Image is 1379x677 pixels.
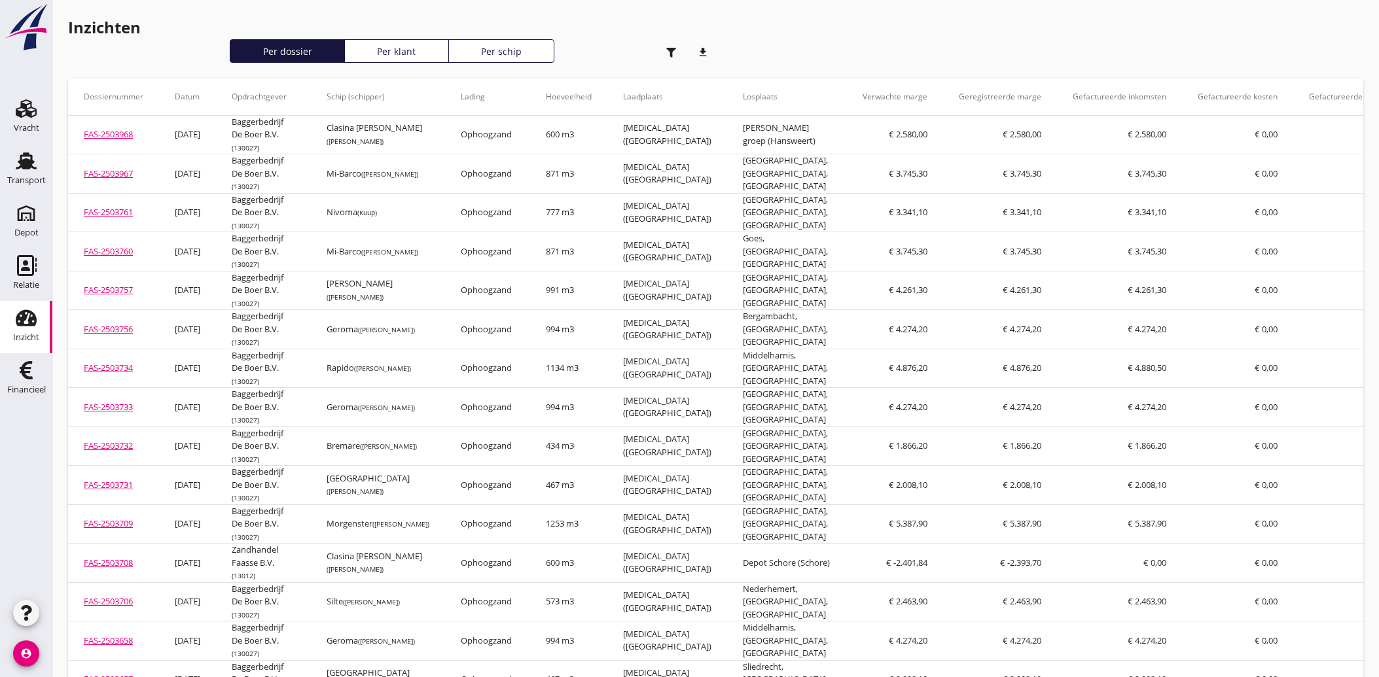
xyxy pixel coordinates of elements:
small: (13012) [232,571,255,580]
small: ([PERSON_NAME]) [327,487,384,496]
td: € 0,00 [1182,193,1293,232]
div: Vracht [14,124,39,132]
td: Mi-Barco [311,232,445,271]
td: Goes, [GEOGRAPHIC_DATA], [GEOGRAPHIC_DATA] [727,232,847,271]
td: [DATE] [159,544,216,583]
small: (130027) [232,221,259,230]
td: 994 m3 [530,621,607,661]
a: FAS-2503731 [84,479,133,491]
small: ([PERSON_NAME]) [372,519,429,529]
a: FAS-2503756 [84,323,133,335]
td: Baggerbedrijf De Boer B.V. [216,193,311,232]
td: € 4.880,50 [1057,349,1182,388]
td: Bergambacht, [GEOGRAPHIC_DATA], [GEOGRAPHIC_DATA] [727,310,847,349]
td: Ophoogzand [445,426,530,466]
td: Baggerbedrijf De Boer B.V. [216,388,311,427]
td: Depot Schore (Schore) [727,544,847,583]
i: account_circle [13,640,39,667]
h1: Inzichten [68,16,716,39]
td: [DATE] [159,504,216,544]
a: Per schip [448,39,555,63]
a: FAS-2503733 [84,401,133,413]
small: (130027) [232,143,259,152]
td: Nivoma [311,193,445,232]
td: [DATE] [159,621,216,661]
td: [GEOGRAPHIC_DATA] [311,466,445,505]
th: Lading: Not sorted. [445,78,530,115]
a: FAS-2503658 [84,634,133,646]
span: € 4.261,30 [1003,284,1041,296]
td: [MEDICAL_DATA] ([GEOGRAPHIC_DATA]) [607,232,727,271]
td: 871 m3 [530,154,607,194]
th: Gefactureerde inkomsten: Not sorted. [1057,78,1182,115]
span: € -2.393,70 [1000,557,1041,568]
td: Baggerbedrijf De Boer B.V. [216,426,311,466]
span: € 3.341,10 [889,206,927,218]
td: Geroma [311,621,445,661]
td: € 3.745,30 [1057,154,1182,194]
td: Ophoogzand [445,310,530,349]
span: € 4.274,20 [1003,634,1041,646]
td: Zandhandel Faasse B.V. [216,544,311,583]
td: [MEDICAL_DATA] ([GEOGRAPHIC_DATA]) [607,621,727,661]
a: FAS-2503967 [84,167,133,179]
span: € 3.745,30 [889,245,927,257]
td: 434 m3 [530,426,607,466]
td: [DATE] [159,193,216,232]
td: Ophoogzand [445,349,530,388]
small: (130027) [232,610,259,619]
td: Baggerbedrijf De Boer B.V. [216,621,311,661]
td: 1253 m3 [530,504,607,544]
td: Nederhemert, [GEOGRAPHIC_DATA], [GEOGRAPHIC_DATA] [727,582,847,621]
div: Inzicht [13,333,39,341]
td: Baggerbedrijf De Boer B.V. [216,504,311,544]
td: 573 m3 [530,582,607,621]
td: [DATE] [159,388,216,427]
td: Baggerbedrijf De Boer B.V. [216,154,311,194]
td: € 4.274,20 [1057,388,1182,427]
div: Per klant [350,44,443,58]
a: Per klant [344,39,449,63]
td: Ophoogzand [445,582,530,621]
td: Silte [311,582,445,621]
td: € 0,00 [1057,544,1182,583]
td: Ophoogzand [445,271,530,310]
small: ([PERSON_NAME]) [358,403,415,412]
td: € 0,00 [1182,310,1293,349]
a: FAS-2503732 [84,440,133,451]
td: [DATE] [159,232,216,271]
span: € 4.274,20 [889,401,927,413]
td: [DATE] [159,271,216,310]
td: Baggerbedrijf De Boer B.V. [216,116,311,154]
a: FAS-2503760 [84,245,133,257]
td: [MEDICAL_DATA] ([GEOGRAPHIC_DATA]) [607,310,727,349]
td: [DATE] [159,154,216,194]
td: [DATE] [159,426,216,466]
td: [MEDICAL_DATA] ([GEOGRAPHIC_DATA]) [607,388,727,427]
td: Bremare [311,426,445,466]
span: € 4.274,20 [889,323,927,335]
td: € 3.745,30 [1057,232,1182,271]
span: € 5.387,90 [889,517,927,529]
span: € 2.463,90 [889,595,927,607]
td: Mi-Barco [311,154,445,194]
span: € 4.274,20 [1003,323,1041,335]
span: € 2.463,90 [1003,595,1041,607]
img: logo-small.a267ee39.svg [3,3,50,52]
td: [GEOGRAPHIC_DATA], [GEOGRAPHIC_DATA], [GEOGRAPHIC_DATA] [727,426,847,466]
div: Relatie [13,281,39,289]
td: [DATE] [159,310,216,349]
td: [DATE] [159,349,216,388]
small: (130027) [232,182,259,191]
td: [MEDICAL_DATA] ([GEOGRAPHIC_DATA]) [607,466,727,505]
th: Gefactureerde kosten: Not sorted. [1182,78,1293,115]
span: € 1.866,20 [889,440,927,451]
td: 991 m3 [530,271,607,310]
span: € 1.866,20 [1003,440,1041,451]
span: € 2.580,00 [1003,128,1041,140]
td: [MEDICAL_DATA] ([GEOGRAPHIC_DATA]) [607,426,727,466]
td: € 1.866,20 [1057,426,1182,466]
a: FAS-2503734 [84,362,133,373]
td: € 2.463,90 [1057,582,1182,621]
td: € 0,00 [1182,582,1293,621]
